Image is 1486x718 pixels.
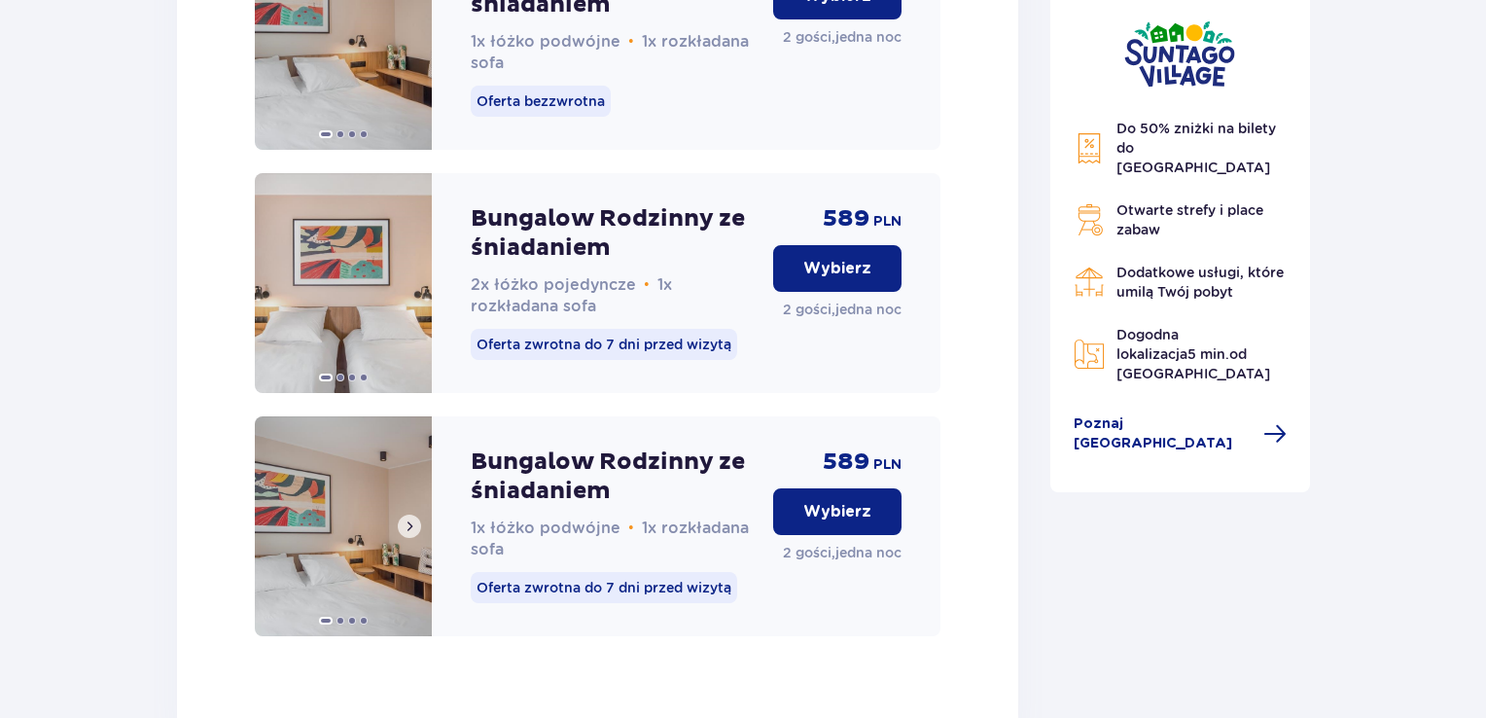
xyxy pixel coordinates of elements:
[471,275,636,294] span: 2x łóżko pojedyncze
[644,275,650,295] span: •
[1116,327,1270,381] span: Dogodna lokalizacja od [GEOGRAPHIC_DATA]
[1074,339,1105,370] img: Map Icon
[783,300,902,319] p: 2 gości , jedna noc
[471,329,737,360] p: Oferta zwrotna do 7 dni przed wizytą
[471,572,737,603] p: Oferta zwrotna do 7 dni przed wizytą
[1116,121,1276,175] span: Do 50% zniżki na bilety do [GEOGRAPHIC_DATA]
[1187,346,1229,362] span: 5 min.
[783,27,902,47] p: 2 gości , jedna noc
[823,204,869,233] p: 589
[773,488,902,535] button: Wybierz
[255,416,432,636] img: Bungalow Rodzinny ze śniadaniem
[803,501,871,522] p: Wybierz
[471,448,758,506] p: Bungalow Rodzinny ze śniadaniem
[471,519,620,537] span: 1x łóżko podwójne
[471,86,611,117] p: Oferta bezzwrotna
[471,204,758,263] p: Bungalow Rodzinny ze śniadaniem
[873,212,902,232] p: PLN
[1074,132,1105,164] img: Discount Icon
[1074,204,1105,235] img: Grill Icon
[773,245,902,292] button: Wybierz
[255,173,432,393] img: Bungalow Rodzinny ze śniadaniem
[1116,265,1284,300] span: Dodatkowe usługi, które umilą Twój pobyt
[1124,20,1235,88] img: Suntago Village
[803,258,871,279] p: Wybierz
[1074,414,1288,453] a: Poznaj [GEOGRAPHIC_DATA]
[1116,202,1263,237] span: Otwarte strefy i place zabaw
[783,543,902,562] p: 2 gości , jedna noc
[873,455,902,475] p: PLN
[823,448,869,477] p: 589
[628,32,634,52] span: •
[471,32,620,51] span: 1x łóżko podwójne
[1074,414,1253,453] span: Poznaj [GEOGRAPHIC_DATA]
[628,519,634,538] span: •
[1074,267,1105,298] img: Restaurant Icon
